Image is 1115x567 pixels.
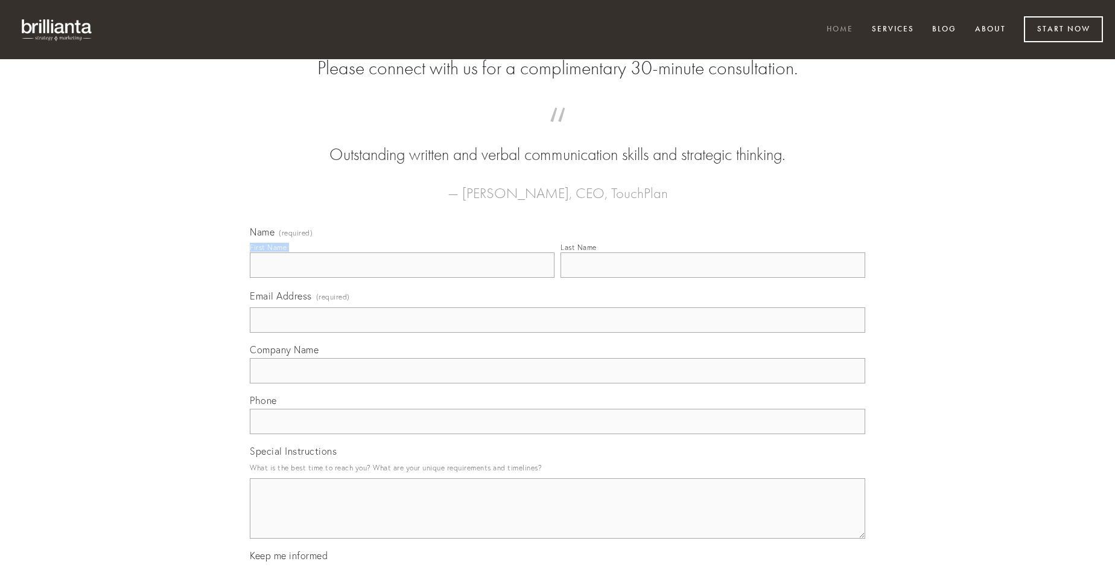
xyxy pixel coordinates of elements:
[924,20,964,40] a: Blog
[250,445,337,457] span: Special Instructions
[269,167,846,205] figcaption: — [PERSON_NAME], CEO, TouchPlan
[250,394,277,406] span: Phone
[250,243,287,252] div: First Name
[864,20,922,40] a: Services
[250,57,865,80] h2: Please connect with us for a complimentary 30-minute consultation.
[1024,16,1103,42] a: Start Now
[250,226,275,238] span: Name
[269,120,846,167] blockquote: Outstanding written and verbal communication skills and strategic thinking.
[967,20,1014,40] a: About
[819,20,861,40] a: Home
[250,344,319,356] span: Company Name
[250,290,312,302] span: Email Address
[250,460,865,476] p: What is the best time to reach you? What are your unique requirements and timelines?
[12,12,103,47] img: brillianta - research, strategy, marketing
[316,289,350,305] span: (required)
[279,229,313,237] span: (required)
[269,120,846,143] span: “
[250,549,328,562] span: Keep me informed
[561,243,597,252] div: Last Name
